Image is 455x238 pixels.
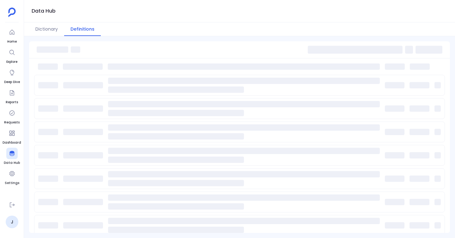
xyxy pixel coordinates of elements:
[29,22,64,36] button: Dictionary
[6,27,18,44] a: Home
[5,181,19,186] span: Settings
[64,22,101,36] button: Definitions
[4,67,20,85] a: Deep Dive
[4,80,20,85] span: Deep Dive
[4,148,20,165] a: Data Hub
[6,100,18,105] span: Reports
[4,107,20,125] a: Requests
[6,39,18,44] span: Home
[32,7,56,15] h1: Data Hub
[8,8,16,17] img: petavue logo
[3,128,21,145] a: Dashboard
[5,168,19,186] a: Settings
[6,47,18,64] a: Explore
[4,120,20,125] span: Requests
[6,216,18,228] a: J
[3,140,21,145] span: Dashboard
[6,59,18,64] span: Explore
[6,87,18,105] a: Reports
[4,160,20,165] span: Data Hub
